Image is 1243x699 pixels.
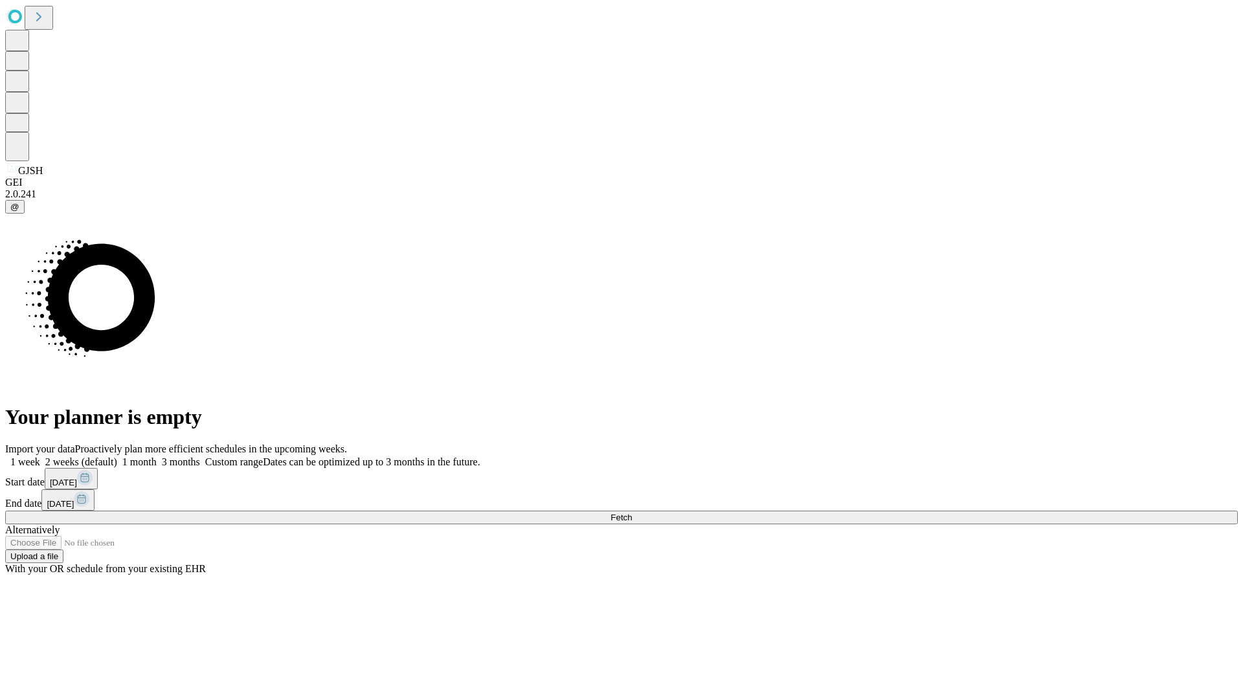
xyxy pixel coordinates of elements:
span: Import your data [5,443,75,454]
span: 1 month [122,456,157,467]
div: Start date [5,468,1238,489]
span: [DATE] [50,478,77,487]
span: Fetch [610,513,632,522]
div: End date [5,489,1238,511]
span: Custom range [205,456,263,467]
div: 2.0.241 [5,188,1238,200]
span: 1 week [10,456,40,467]
span: [DATE] [47,499,74,509]
button: Fetch [5,511,1238,524]
div: GEI [5,177,1238,188]
button: @ [5,200,25,214]
span: 2 weeks (default) [45,456,117,467]
button: Upload a file [5,549,63,563]
h1: Your planner is empty [5,405,1238,429]
span: @ [10,202,19,212]
button: [DATE] [45,468,98,489]
span: Dates can be optimized up to 3 months in the future. [263,456,480,467]
button: [DATE] [41,489,95,511]
span: 3 months [162,456,200,467]
span: Proactively plan more efficient schedules in the upcoming weeks. [75,443,347,454]
span: Alternatively [5,524,60,535]
span: With your OR schedule from your existing EHR [5,563,206,574]
span: GJSH [18,165,43,176]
